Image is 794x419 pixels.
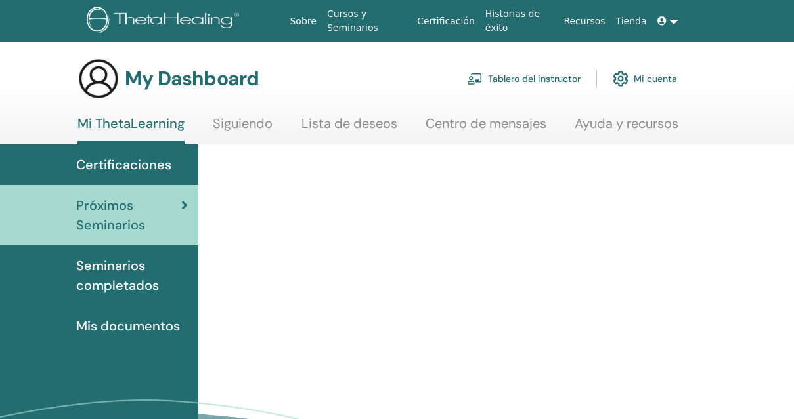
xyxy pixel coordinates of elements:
a: Recursos [558,9,610,33]
a: Siguiendo [213,115,273,141]
a: Historias de éxito [480,2,559,40]
a: Mi ThetaLearning [77,115,185,144]
a: Sobre [284,9,321,33]
span: Próximos Seminarios [76,195,181,235]
a: Lista de deseos [301,115,397,141]
a: Ayuda y recursos [575,115,678,141]
img: cog.svg [613,68,629,90]
a: Cursos y Seminarios [322,2,412,40]
h3: My Dashboard [125,67,259,90]
a: Certificación [412,9,480,33]
img: generic-user-icon.jpg [77,58,120,100]
a: Tienda [611,9,652,33]
a: Mi cuenta [613,64,677,93]
img: logo.png [87,7,244,36]
span: Seminarios completados [76,256,188,295]
img: chalkboard-teacher.svg [467,73,483,85]
span: Certificaciones [76,155,171,174]
a: Tablero del instructor [467,64,581,93]
span: Mis documentos [76,316,180,336]
a: Centro de mensajes [426,115,546,141]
